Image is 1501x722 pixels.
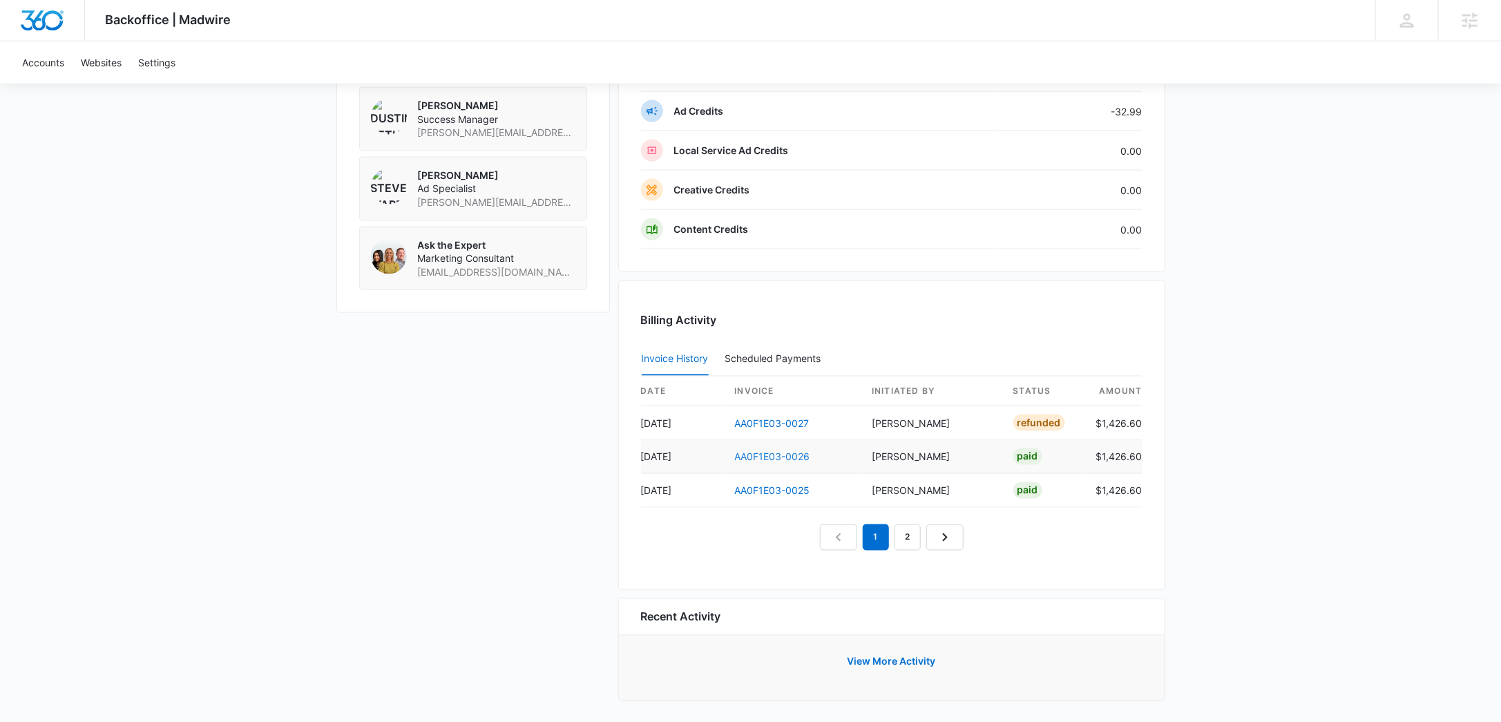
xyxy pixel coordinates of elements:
td: [PERSON_NAME] [861,474,1002,508]
a: Settings [130,41,184,84]
h6: Recent Activity [641,609,721,625]
span: [EMAIL_ADDRESS][DOMAIN_NAME] [418,265,575,279]
a: AA0F1E03-0027 [735,417,810,429]
p: Creative Credits [674,183,750,197]
div: Scheduled Payments [725,354,827,363]
p: Ask the Expert [418,238,575,252]
td: [PERSON_NAME] [861,406,1002,440]
img: Steven Warren [371,169,407,205]
th: Initiated By [861,377,1002,406]
td: [DATE] [641,406,724,440]
p: Ad Credits [674,104,724,118]
td: $1,426.60 [1085,406,1143,440]
img: Dustin Bethel [371,99,407,135]
td: $1,426.60 [1085,440,1143,474]
span: [PERSON_NAME][EMAIL_ADDRESS][PERSON_NAME][DOMAIN_NAME] [418,196,575,209]
td: [DATE] [641,440,724,474]
span: [PERSON_NAME][EMAIL_ADDRESS][PERSON_NAME][DOMAIN_NAME] [418,126,575,140]
th: status [1002,377,1085,406]
div: Refunded [1013,415,1065,431]
span: Success Manager [418,113,575,126]
a: AA0F1E03-0025 [735,485,810,497]
img: Ask the Expert [371,238,407,274]
span: Backoffice | Madwire [106,12,231,27]
button: Invoice History [642,343,709,376]
a: Websites [73,41,130,84]
span: Ad Specialist [418,182,575,196]
a: Accounts [14,41,73,84]
span: Marketing Consultant [418,251,575,265]
em: 1 [863,524,889,551]
div: Paid [1013,482,1042,499]
td: -32.99 [996,92,1143,131]
th: date [641,377,724,406]
td: $1,426.60 [1085,474,1143,508]
td: 0.00 [996,171,1143,210]
p: [PERSON_NAME] [418,169,575,182]
td: [DATE] [641,474,724,508]
div: Paid [1013,448,1042,465]
th: amount [1085,377,1143,406]
p: Local Service Ad Credits [674,144,789,158]
a: Next Page [926,524,964,551]
button: View More Activity [834,645,950,678]
a: Page 2 [895,524,921,551]
td: 0.00 [996,131,1143,171]
p: [PERSON_NAME] [418,99,575,113]
td: 0.00 [996,210,1143,249]
p: Content Credits [674,222,749,236]
a: AA0F1E03-0026 [735,451,810,463]
th: invoice [724,377,861,406]
td: [PERSON_NAME] [861,440,1002,474]
h3: Billing Activity [641,312,1143,328]
nav: Pagination [820,524,964,551]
